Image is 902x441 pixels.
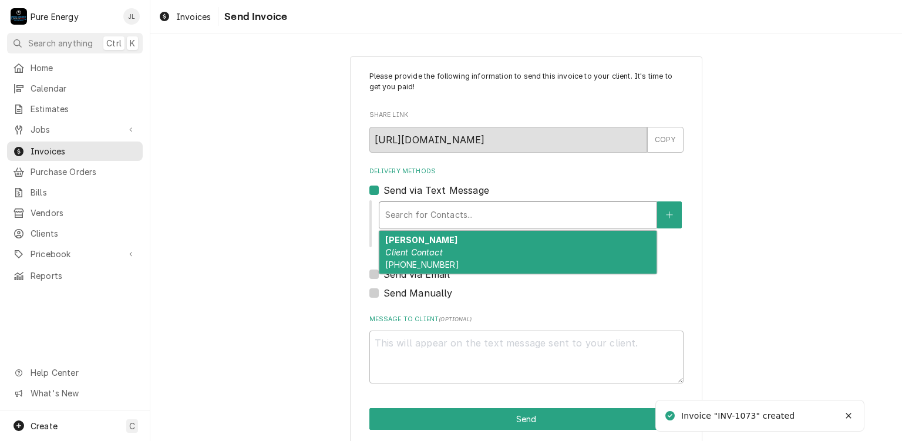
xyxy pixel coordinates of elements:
a: Clients [7,224,143,243]
div: JL [123,8,140,25]
label: Send via Email [383,267,450,281]
p: Please provide the following information to send this invoice to your client. It's time to get yo... [369,71,684,93]
span: K [130,37,135,49]
span: Send Invoice [221,9,287,25]
span: Pricebook [31,248,119,260]
label: Delivery Methods [369,167,684,176]
a: Invoices [154,7,216,26]
a: Purchase Orders [7,162,143,181]
span: Calendar [31,82,137,95]
div: Share Link [369,110,684,152]
a: Home [7,58,143,78]
strong: [PERSON_NAME] [385,235,457,245]
a: Go to Help Center [7,363,143,382]
label: Share Link [369,110,684,120]
button: Search anythingCtrlK [7,33,143,53]
span: C [129,420,135,432]
span: Help Center [31,366,136,379]
span: Home [31,62,137,74]
span: Search anything [28,37,93,49]
button: COPY [647,127,684,153]
svg: Create New Contact [666,211,673,219]
span: Invoices [31,145,137,157]
div: Button Group [369,408,684,430]
label: Send Manually [383,286,453,300]
div: Delivery Methods [369,167,684,300]
span: Reports [31,270,137,282]
a: Vendors [7,203,143,223]
span: Ctrl [106,37,122,49]
a: Estimates [7,99,143,119]
a: Go to What's New [7,383,143,403]
div: Message to Client [369,315,684,383]
div: Button Group Row [369,408,684,430]
div: P [11,8,27,25]
a: Bills [7,183,143,202]
div: Pure Energy [31,11,79,23]
span: Create [31,421,58,431]
a: Reports [7,266,143,285]
div: Invoice Send Form [369,71,684,383]
span: Vendors [31,207,137,219]
div: James Linnenkamp's Avatar [123,8,140,25]
a: Go to Pricebook [7,244,143,264]
span: Clients [31,227,137,240]
div: Pure Energy's Avatar [11,8,27,25]
a: Go to Jobs [7,120,143,139]
button: Create New Contact [657,201,682,228]
button: Send [369,408,684,430]
a: Calendar [7,79,143,98]
span: ( optional ) [439,316,472,322]
span: Estimates [31,103,137,115]
span: Jobs [31,123,119,136]
span: Bills [31,186,137,198]
em: Client Contact [385,247,442,257]
span: Purchase Orders [31,166,137,178]
a: Invoices [7,142,143,161]
span: Invoices [176,11,211,23]
label: Send via Text Message [383,183,489,197]
span: What's New [31,387,136,399]
label: Message to Client [369,315,684,324]
span: [PHONE_NUMBER] [385,260,459,270]
div: Invoice "INV-1073" created [681,410,796,422]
